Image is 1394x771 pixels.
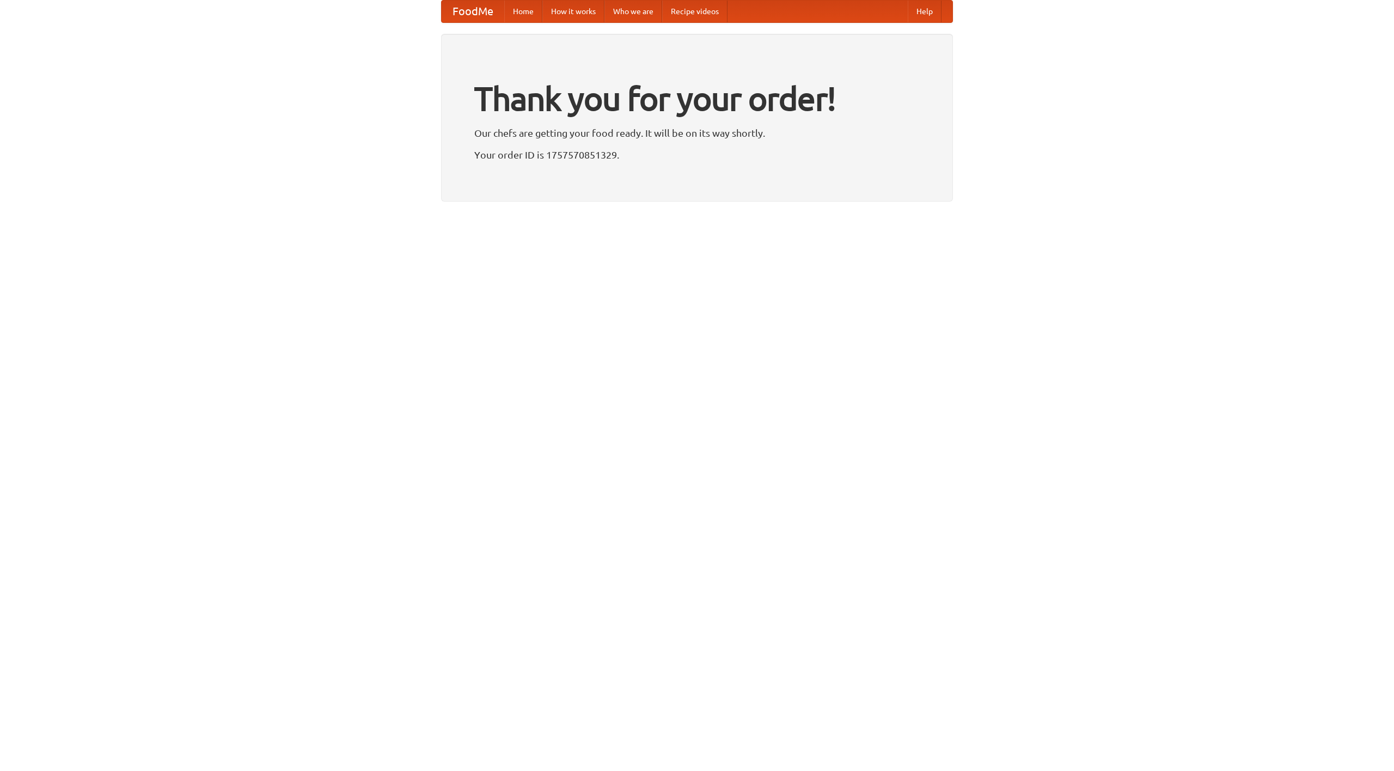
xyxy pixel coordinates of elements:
p: Your order ID is 1757570851329. [474,147,920,163]
a: Home [504,1,542,22]
h1: Thank you for your order! [474,72,920,125]
a: FoodMe [442,1,504,22]
a: Who we are [604,1,662,22]
p: Our chefs are getting your food ready. It will be on its way shortly. [474,125,920,141]
a: Help [908,1,941,22]
a: Recipe videos [662,1,727,22]
a: How it works [542,1,604,22]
